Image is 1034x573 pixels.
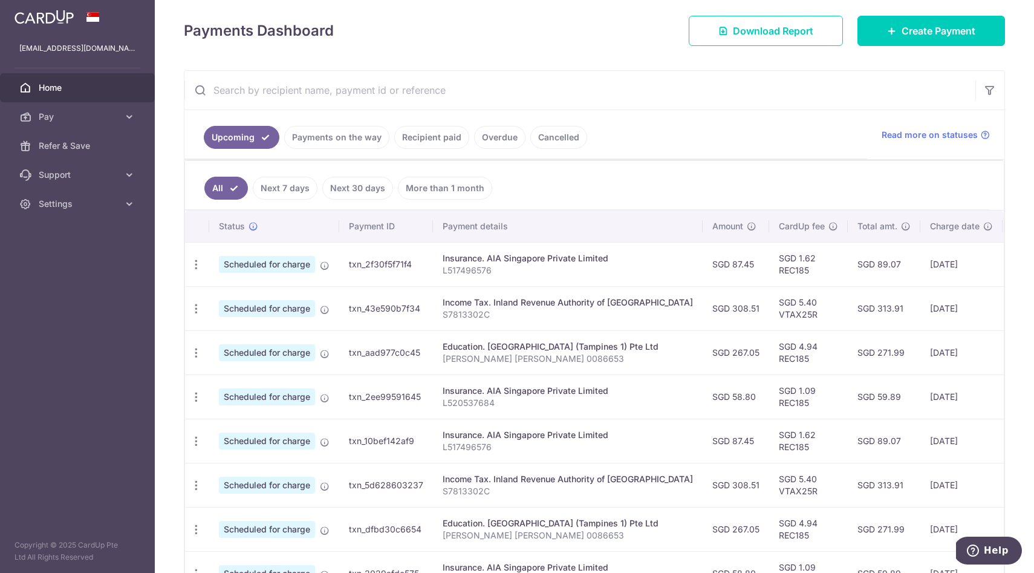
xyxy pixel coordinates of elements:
[848,242,920,286] td: SGD 89.07
[339,330,433,375] td: txn_aad977c0c45
[474,126,525,149] a: Overdue
[184,20,334,42] h4: Payments Dashboard
[703,507,769,551] td: SGD 267.05
[733,24,813,38] span: Download Report
[848,330,920,375] td: SGD 271.99
[920,330,1003,375] td: [DATE]
[339,375,433,419] td: txn_2ee99591645
[769,419,848,463] td: SGD 1.62 REC185
[689,16,843,46] a: Download Report
[39,140,119,152] span: Refer & Save
[920,419,1003,463] td: [DATE]
[779,220,825,232] span: CardUp fee
[219,344,315,361] span: Scheduled for charge
[339,463,433,507] td: txn_5d628603237
[882,129,978,141] span: Read more on statuses
[339,419,433,463] td: txn_10bef142af9
[443,517,693,529] div: Education. [GEOGRAPHIC_DATA] (Tampines 1) Pte Ltd
[443,252,693,264] div: Insurance. AIA Singapore Private Limited
[703,419,769,463] td: SGD 87.45
[703,330,769,375] td: SGD 267.05
[15,10,74,24] img: CardUp
[443,529,693,542] p: [PERSON_NAME] [PERSON_NAME] 0086653
[443,397,693,409] p: L520537684
[39,169,119,181] span: Support
[443,441,693,453] p: L517496576
[443,473,693,485] div: Income Tax. Inland Revenue Authority of [GEOGRAPHIC_DATA]
[433,211,703,242] th: Payment details
[703,242,769,286] td: SGD 87.45
[920,375,1003,419] td: [DATE]
[848,286,920,330] td: SGD 313.91
[882,129,990,141] a: Read more on statuses
[339,242,433,286] td: txn_2f30f5f71f4
[394,126,469,149] a: Recipient paid
[902,24,975,38] span: Create Payment
[848,419,920,463] td: SGD 89.07
[284,126,389,149] a: Payments on the way
[769,286,848,330] td: SGD 5.40 VTAX25R
[339,286,433,330] td: txn_43e590b7f34
[19,42,135,54] p: [EMAIL_ADDRESS][DOMAIN_NAME]
[39,111,119,123] span: Pay
[219,477,315,494] span: Scheduled for charge
[219,433,315,450] span: Scheduled for charge
[857,16,1005,46] a: Create Payment
[769,242,848,286] td: SGD 1.62 REC185
[703,463,769,507] td: SGD 308.51
[219,220,245,232] span: Status
[848,375,920,419] td: SGD 59.89
[184,71,975,110] input: Search by recipient name, payment id or reference
[253,177,317,200] a: Next 7 days
[398,177,492,200] a: More than 1 month
[443,429,693,441] div: Insurance. AIA Singapore Private Limited
[443,341,693,353] div: Education. [GEOGRAPHIC_DATA] (Tampines 1) Pte Ltd
[848,463,920,507] td: SGD 313.91
[339,211,433,242] th: Payment ID
[443,309,693,321] p: S7813302C
[443,485,693,497] p: S7813302C
[920,463,1003,507] td: [DATE]
[219,300,315,317] span: Scheduled for charge
[703,375,769,419] td: SGD 58.80
[769,507,848,551] td: SGD 4.94 REC185
[920,242,1003,286] td: [DATE]
[204,126,279,149] a: Upcoming
[219,256,315,273] span: Scheduled for charge
[443,353,693,365] p: [PERSON_NAME] [PERSON_NAME] 0086653
[443,385,693,397] div: Insurance. AIA Singapore Private Limited
[848,507,920,551] td: SGD 271.99
[857,220,897,232] span: Total amt.
[219,388,315,405] span: Scheduled for charge
[920,286,1003,330] td: [DATE]
[769,463,848,507] td: SGD 5.40 VTAX25R
[920,507,1003,551] td: [DATE]
[769,375,848,419] td: SGD 1.09 REC185
[39,198,119,210] span: Settings
[443,264,693,277] p: L517496576
[339,507,433,551] td: txn_dfbd30c6654
[703,286,769,330] td: SGD 308.51
[712,220,743,232] span: Amount
[39,82,119,94] span: Home
[769,330,848,375] td: SGD 4.94 REC185
[322,177,393,200] a: Next 30 days
[930,220,980,232] span: Charge date
[956,537,1022,567] iframe: Opens a widget where you can find more information
[443,296,693,309] div: Income Tax. Inland Revenue Authority of [GEOGRAPHIC_DATA]
[530,126,587,149] a: Cancelled
[204,177,248,200] a: All
[219,521,315,538] span: Scheduled for charge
